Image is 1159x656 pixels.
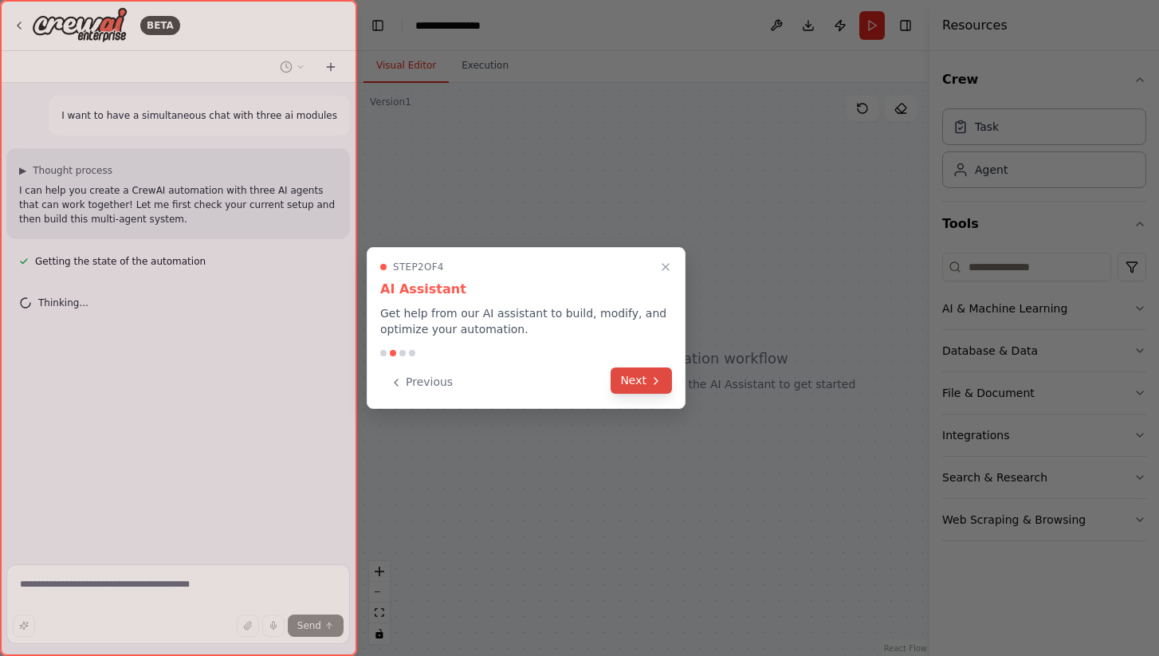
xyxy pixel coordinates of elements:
[380,369,462,395] button: Previous
[656,257,675,277] button: Close walkthrough
[380,305,672,337] p: Get help from our AI assistant to build, modify, and optimize your automation.
[393,261,444,273] span: Step 2 of 4
[380,280,672,299] h3: AI Assistant
[611,367,672,394] button: Next
[367,14,389,37] button: Hide left sidebar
